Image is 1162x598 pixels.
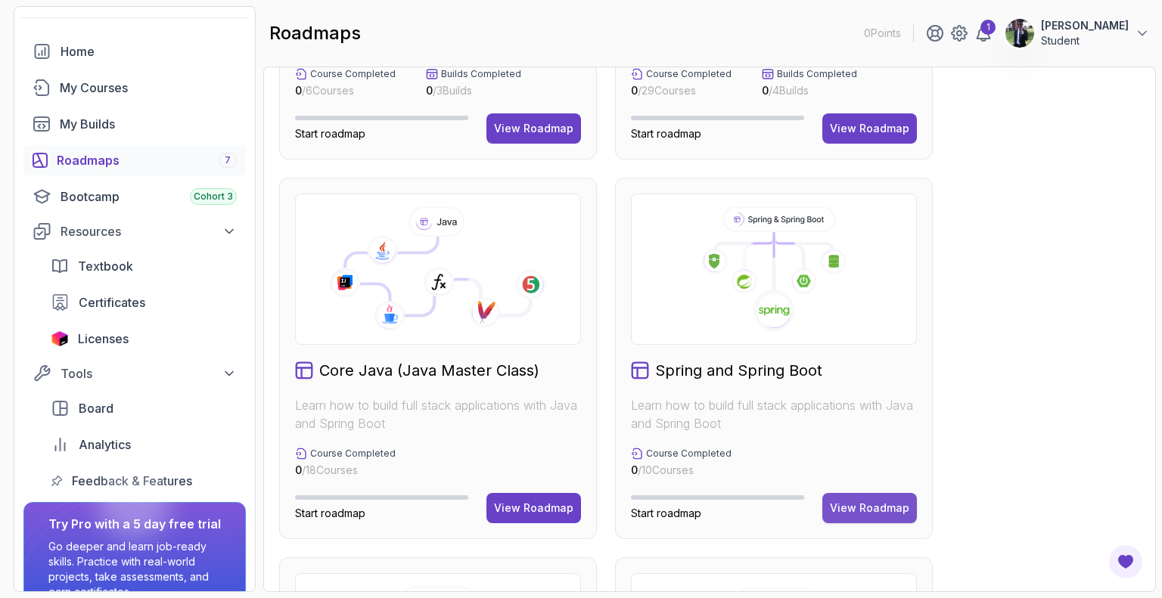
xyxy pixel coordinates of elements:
span: Analytics [79,435,131,454]
span: Certificates [79,293,145,311]
span: 0 [295,463,302,476]
button: Tools [23,360,246,387]
span: 0 [295,84,302,97]
span: Start roadmap [631,127,701,140]
span: 7 [225,154,231,166]
button: View Roadmap [486,493,581,523]
p: [PERSON_NAME] [1041,18,1129,33]
span: Start roadmap [295,127,365,140]
button: View Roadmap [486,113,581,144]
a: certificates [42,287,246,318]
span: Board [79,399,113,417]
div: My Courses [60,79,237,97]
p: Course Completed [310,448,396,460]
a: courses [23,73,246,103]
p: / 3 Builds [426,83,521,98]
div: View Roadmap [494,500,573,516]
img: user profile image [1005,19,1034,48]
a: analytics [42,429,246,460]
a: licenses [42,324,246,354]
p: / 18 Courses [295,463,396,478]
h2: roadmaps [269,21,361,45]
button: user profile image[PERSON_NAME]Student [1005,18,1150,48]
span: Textbook [78,257,133,275]
span: Cohort 3 [194,191,233,203]
a: textbook [42,251,246,281]
p: Learn how to build full stack applications with Java and Spring Boot [295,396,581,432]
p: / 29 Courses [631,83,732,98]
span: Licenses [78,330,129,348]
a: board [42,393,246,423]
button: Open Feedback Button [1108,544,1144,580]
span: 0 [426,84,433,97]
a: home [23,36,246,67]
button: View Roadmap [822,493,917,523]
span: 0 [631,463,638,476]
h2: Core Java (Java Master Class) [319,360,539,381]
div: Home [61,42,237,60]
p: Course Completed [310,68,396,80]
div: Tools [61,364,237,383]
p: 0 Points [864,26,901,41]
button: View Roadmap [822,113,917,144]
a: bootcamp [23,181,246,212]
a: roadmaps [23,145,246,175]
a: feedback [42,466,246,496]
a: builds [23,109,246,139]
button: Resources [23,218,246,245]
span: 0 [762,84,769,97]
p: / 6 Courses [295,83,396,98]
div: Roadmaps [57,151,237,169]
a: 1 [974,24,993,42]
span: Feedback & Features [72,472,192,490]
div: View Roadmap [494,121,573,136]
div: View Roadmap [830,500,909,516]
p: Builds Completed [441,68,521,80]
h2: Spring and Spring Boot [655,360,822,381]
div: Resources [61,222,237,240]
p: / 4 Builds [762,83,857,98]
div: Bootcamp [61,187,237,206]
span: Start roadmap [295,507,365,519]
p: Course Completed [646,68,732,80]
div: My Builds [60,115,237,133]
span: Start roadmap [631,507,701,519]
img: jetbrains icon [51,331,69,346]
p: Student [1041,33,1129,48]
p: Course Completed [646,448,732,460]
span: 0 [631,84,638,97]
div: 1 [980,20,996,35]
div: View Roadmap [830,121,909,136]
p: / 10 Courses [631,463,732,478]
p: Builds Completed [777,68,857,80]
p: Learn how to build full stack applications with Java and Spring Boot [631,396,917,432]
